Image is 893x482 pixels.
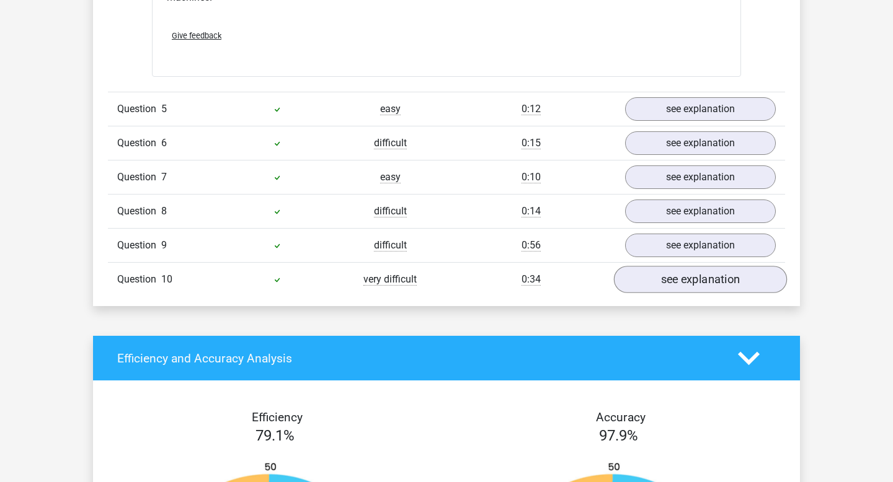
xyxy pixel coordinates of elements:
[117,272,161,287] span: Question
[161,205,167,217] span: 8
[117,204,161,219] span: Question
[117,410,437,424] h4: Efficiency
[117,136,161,151] span: Question
[380,103,401,115] span: easy
[363,273,417,286] span: very difficult
[117,238,161,253] span: Question
[625,131,776,155] a: see explanation
[625,97,776,121] a: see explanation
[461,410,781,424] h4: Accuracy
[614,266,787,293] a: see explanation
[172,31,221,40] span: Give feedback
[374,137,407,149] span: difficult
[522,103,541,115] span: 0:12
[161,103,167,115] span: 5
[161,137,167,149] span: 6
[599,427,638,444] span: 97.9%
[161,171,167,183] span: 7
[255,427,295,444] span: 79.1%
[522,205,541,217] span: 0:14
[522,239,541,252] span: 0:56
[117,102,161,116] span: Question
[522,137,541,149] span: 0:15
[161,273,172,285] span: 10
[374,239,407,252] span: difficult
[625,199,776,223] a: see explanation
[522,171,541,183] span: 0:10
[161,239,167,251] span: 9
[117,351,719,366] h4: Efficiency and Accuracy Analysis
[374,205,407,217] span: difficult
[117,170,161,185] span: Question
[380,171,401,183] span: easy
[625,165,776,189] a: see explanation
[522,273,541,286] span: 0:34
[625,234,776,257] a: see explanation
